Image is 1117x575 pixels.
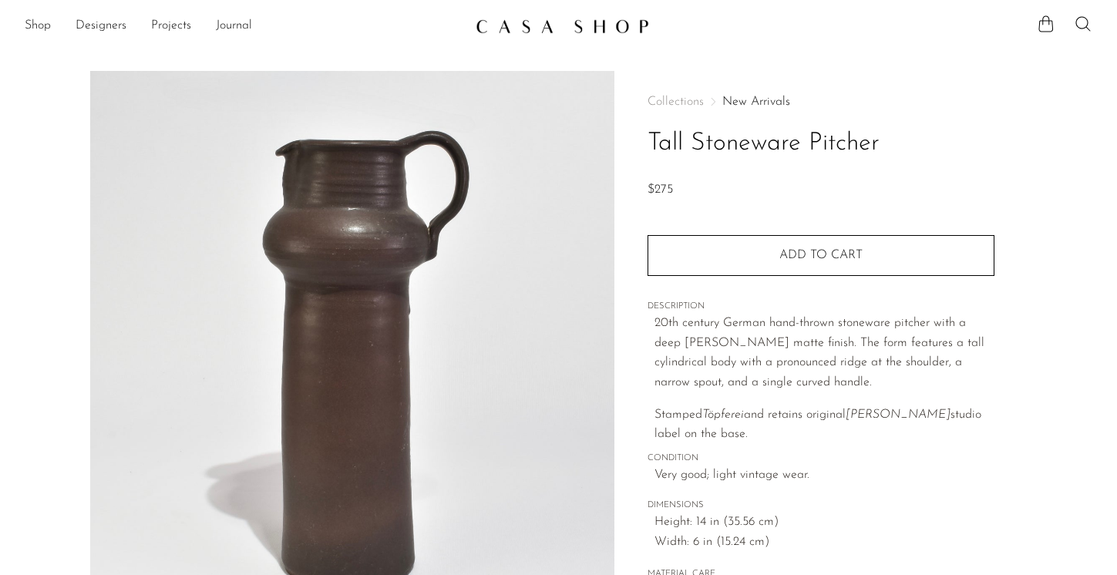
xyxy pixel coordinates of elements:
a: Designers [76,16,126,36]
span: Collections [648,96,704,108]
a: Journal [216,16,252,36]
button: Add to cart [648,235,994,275]
p: 20th century German hand-thrown stoneware pitcher with a deep [PERSON_NAME] matte finish. The for... [654,314,994,392]
em: [PERSON_NAME] [846,409,950,421]
nav: Breadcrumbs [648,96,994,108]
p: Stamped and retains original studio label on the base. [654,405,994,445]
span: CONDITION [648,452,994,466]
span: $275 [648,183,673,196]
span: Very good; light vintage wear. [654,466,994,486]
span: DIMENSIONS [648,499,994,513]
em: Töpferei [702,409,744,421]
a: New Arrivals [722,96,790,108]
nav: Desktop navigation [25,13,463,39]
span: Add to cart [779,249,863,261]
span: DESCRIPTION [648,300,994,314]
h1: Tall Stoneware Pitcher [648,124,994,163]
span: Width: 6 in (15.24 cm) [654,533,994,553]
a: Projects [151,16,191,36]
ul: NEW HEADER MENU [25,13,463,39]
a: Shop [25,16,51,36]
span: Height: 14 in (35.56 cm) [654,513,994,533]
